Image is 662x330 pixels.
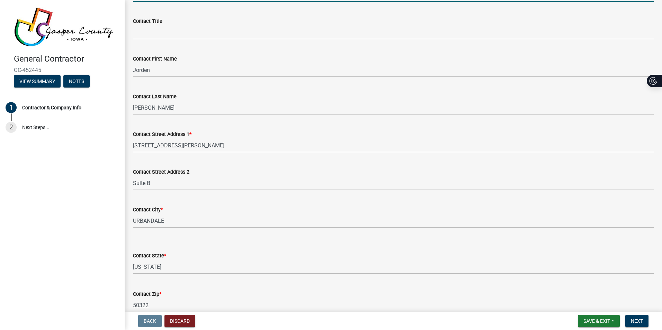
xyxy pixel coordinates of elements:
[133,94,177,99] label: Contact Last Name
[144,318,156,324] span: Back
[133,208,163,212] label: Contact City
[22,105,81,110] div: Contractor & Company Info
[583,318,610,324] span: Save & Exit
[625,315,648,327] button: Next
[133,132,191,137] label: Contact Street Address 1
[578,315,620,327] button: Save & Exit
[133,19,162,24] label: Contact Title
[63,75,90,88] button: Notes
[133,292,161,297] label: Contact Zip
[14,79,61,84] wm-modal-confirm: Summary
[138,315,162,327] button: Back
[63,79,90,84] wm-modal-confirm: Notes
[6,102,17,113] div: 1
[14,75,61,88] button: View Summary
[164,315,195,327] button: Discard
[6,122,17,133] div: 2
[631,318,643,324] span: Next
[14,54,119,64] h4: General Contractor
[133,170,189,175] label: Contact Street Address 2
[133,254,166,258] label: Contact State
[14,67,111,73] span: GC-452445
[133,57,177,62] label: Contact First Name
[14,7,114,47] img: Jasper County, Iowa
